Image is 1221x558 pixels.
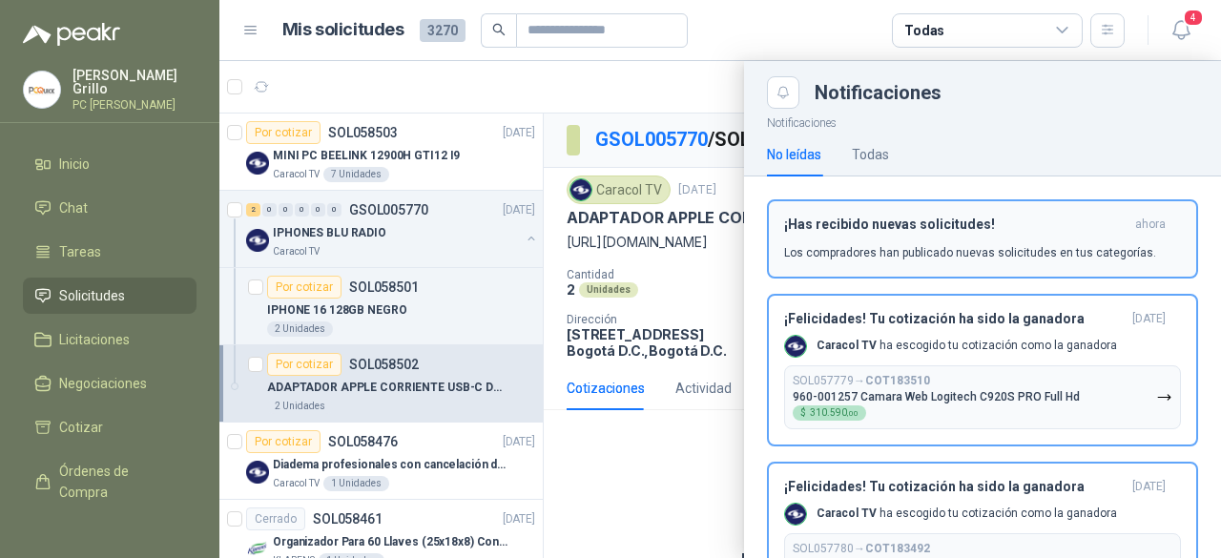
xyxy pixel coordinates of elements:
[24,72,60,108] img: Company Logo
[815,83,1198,102] div: Notificaciones
[59,329,130,350] span: Licitaciones
[72,99,197,111] p: PC [PERSON_NAME]
[793,542,930,556] p: SOL057780 →
[767,144,821,165] div: No leídas
[793,390,1080,403] p: 960-001257 Camara Web Logitech C920S PRO Full Hd
[865,542,930,555] b: COT183492
[59,154,90,175] span: Inicio
[810,408,859,418] span: 310.590
[23,234,197,270] a: Tareas
[23,278,197,314] a: Solicitudes
[23,190,197,226] a: Chat
[23,453,197,510] a: Órdenes de Compra
[784,217,1128,233] h3: ¡Has recibido nuevas solicitudes!
[847,409,859,418] span: ,00
[23,321,197,358] a: Licitaciones
[59,285,125,306] span: Solicitudes
[793,405,866,421] div: $
[59,461,178,503] span: Órdenes de Compra
[817,339,877,352] b: Caracol TV
[817,506,1117,522] p: ha escogido tu cotización como la ganadora
[784,311,1125,327] h3: ¡Felicidades! Tu cotización ha sido la ganadora
[23,23,120,46] img: Logo peakr
[744,109,1221,133] p: Notificaciones
[420,19,466,42] span: 3270
[59,417,103,438] span: Cotizar
[1132,479,1166,495] span: [DATE]
[72,69,197,95] p: [PERSON_NAME] Grillo
[767,199,1198,279] button: ¡Has recibido nuevas solicitudes!ahora Los compradores han publicado nuevas solicitudes en tus ca...
[865,374,930,387] b: COT183510
[784,244,1156,261] p: Los compradores han publicado nuevas solicitudes en tus categorías.
[817,506,877,520] b: Caracol TV
[23,365,197,402] a: Negociaciones
[785,336,806,357] img: Company Logo
[784,365,1181,429] button: SOL057779→COT183510960-001257 Camara Web Logitech C920S PRO Full Hd$310.590,00
[1164,13,1198,48] button: 4
[282,16,404,44] h1: Mis solicitudes
[767,76,799,109] button: Close
[59,197,88,218] span: Chat
[492,23,506,36] span: search
[59,241,101,262] span: Tareas
[785,504,806,525] img: Company Logo
[767,294,1198,446] button: ¡Felicidades! Tu cotización ha sido la ganadora[DATE] Company LogoCaracol TV ha escogido tu cotiz...
[852,144,889,165] div: Todas
[817,338,1117,354] p: ha escogido tu cotización como la ganadora
[904,20,944,41] div: Todas
[1183,9,1204,27] span: 4
[23,409,197,445] a: Cotizar
[793,374,930,388] p: SOL057779 →
[784,479,1125,495] h3: ¡Felicidades! Tu cotización ha sido la ganadora
[59,373,147,394] span: Negociaciones
[1135,217,1166,233] span: ahora
[1132,311,1166,327] span: [DATE]
[23,146,197,182] a: Inicio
